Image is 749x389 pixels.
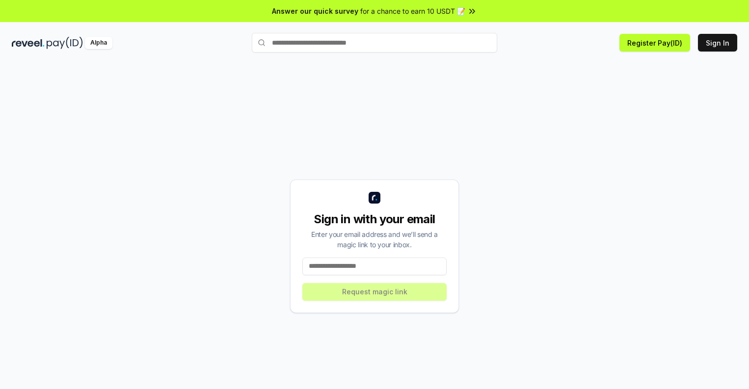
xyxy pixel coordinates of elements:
img: logo_small [369,192,380,204]
span: Answer our quick survey [272,6,358,16]
div: Enter your email address and we’ll send a magic link to your inbox. [302,229,447,250]
img: reveel_dark [12,37,45,49]
div: Sign in with your email [302,211,447,227]
button: Sign In [698,34,737,52]
div: Alpha [85,37,112,49]
button: Register Pay(ID) [619,34,690,52]
span: for a chance to earn 10 USDT 📝 [360,6,465,16]
img: pay_id [47,37,83,49]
